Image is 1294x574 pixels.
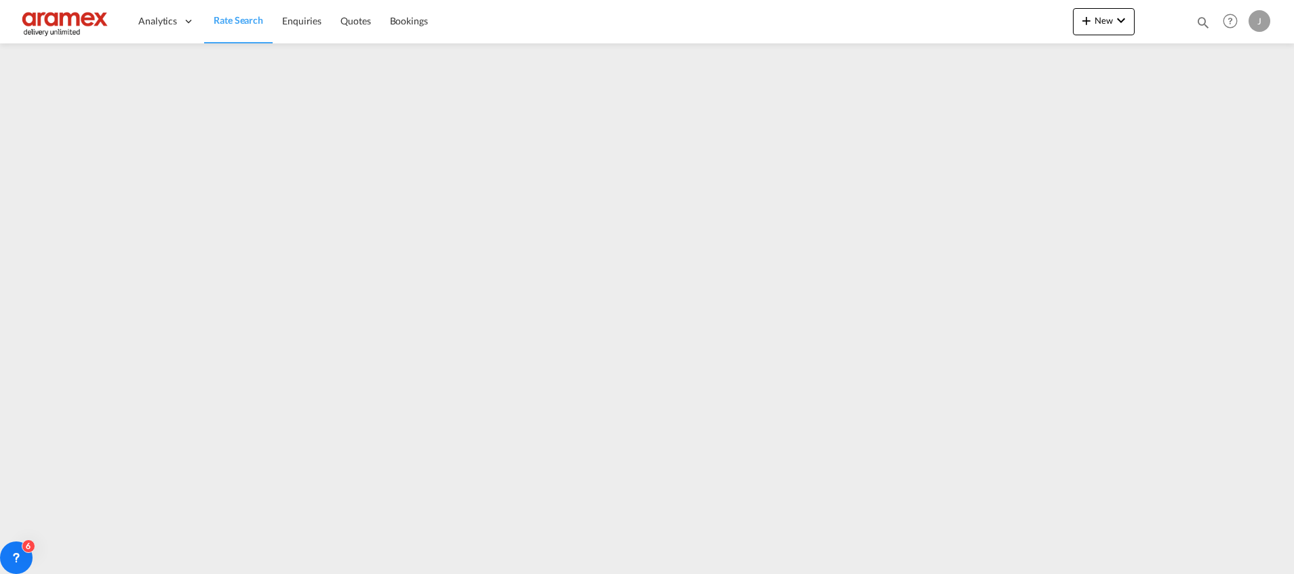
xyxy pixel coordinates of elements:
[1073,8,1135,35] button: icon-plus 400-fgNewicon-chevron-down
[138,14,177,28] span: Analytics
[1249,10,1270,32] div: J
[214,14,263,26] span: Rate Search
[1219,9,1249,34] div: Help
[1196,15,1211,30] md-icon: icon-magnify
[340,15,370,26] span: Quotes
[1078,15,1129,26] span: New
[1219,9,1242,33] span: Help
[390,15,428,26] span: Bookings
[1196,15,1211,35] div: icon-magnify
[1113,12,1129,28] md-icon: icon-chevron-down
[1078,12,1095,28] md-icon: icon-plus 400-fg
[282,15,321,26] span: Enquiries
[20,6,112,37] img: dca169e0c7e311edbe1137055cab269e.png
